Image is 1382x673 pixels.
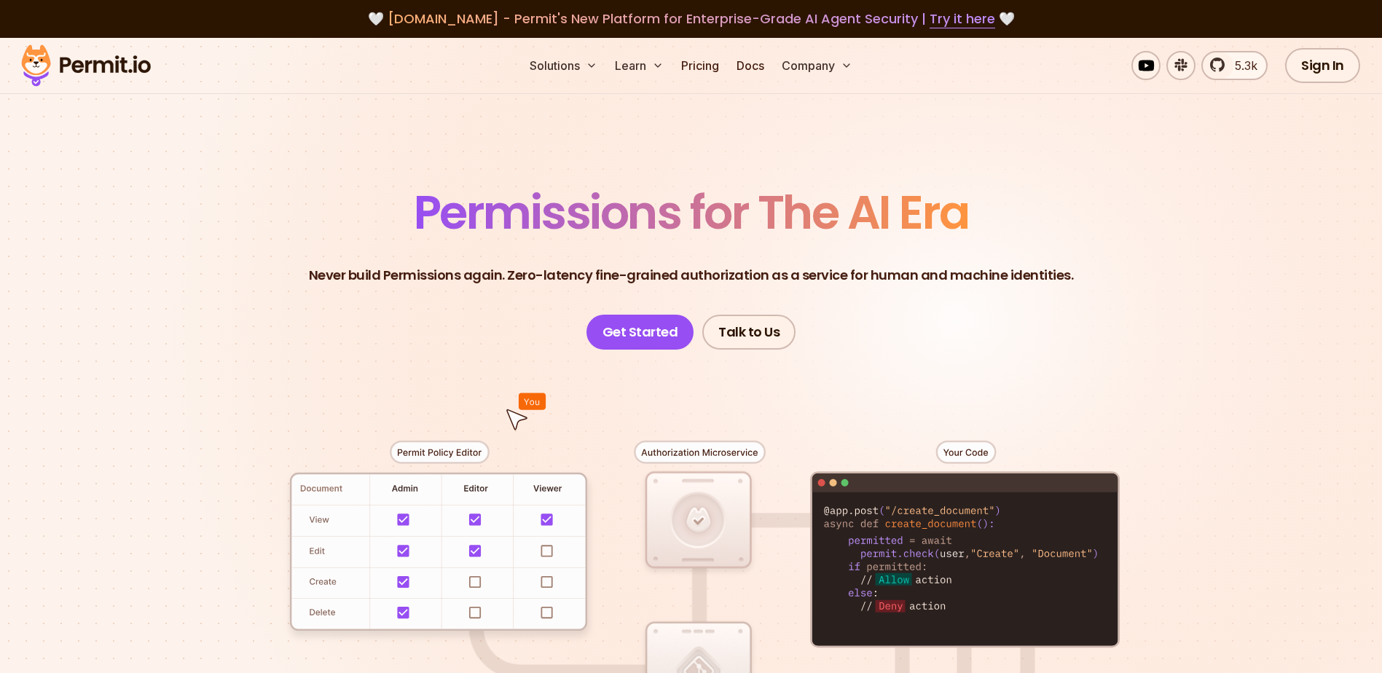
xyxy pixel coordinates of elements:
a: Sign In [1285,48,1360,83]
span: 5.3k [1226,57,1257,74]
button: Learn [609,51,670,80]
a: Get Started [586,315,694,350]
span: [DOMAIN_NAME] - Permit's New Platform for Enterprise-Grade AI Agent Security | [388,9,995,28]
a: Try it here [930,9,995,28]
button: Solutions [524,51,603,80]
a: 5.3k [1201,51,1268,80]
p: Never build Permissions again. Zero-latency fine-grained authorization as a service for human and... [309,265,1074,286]
img: Permit logo [15,41,157,90]
div: 🤍 🤍 [35,9,1347,29]
a: Talk to Us [702,315,796,350]
a: Docs [731,51,770,80]
button: Company [776,51,858,80]
a: Pricing [675,51,725,80]
span: Permissions for The AI Era [414,180,969,245]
